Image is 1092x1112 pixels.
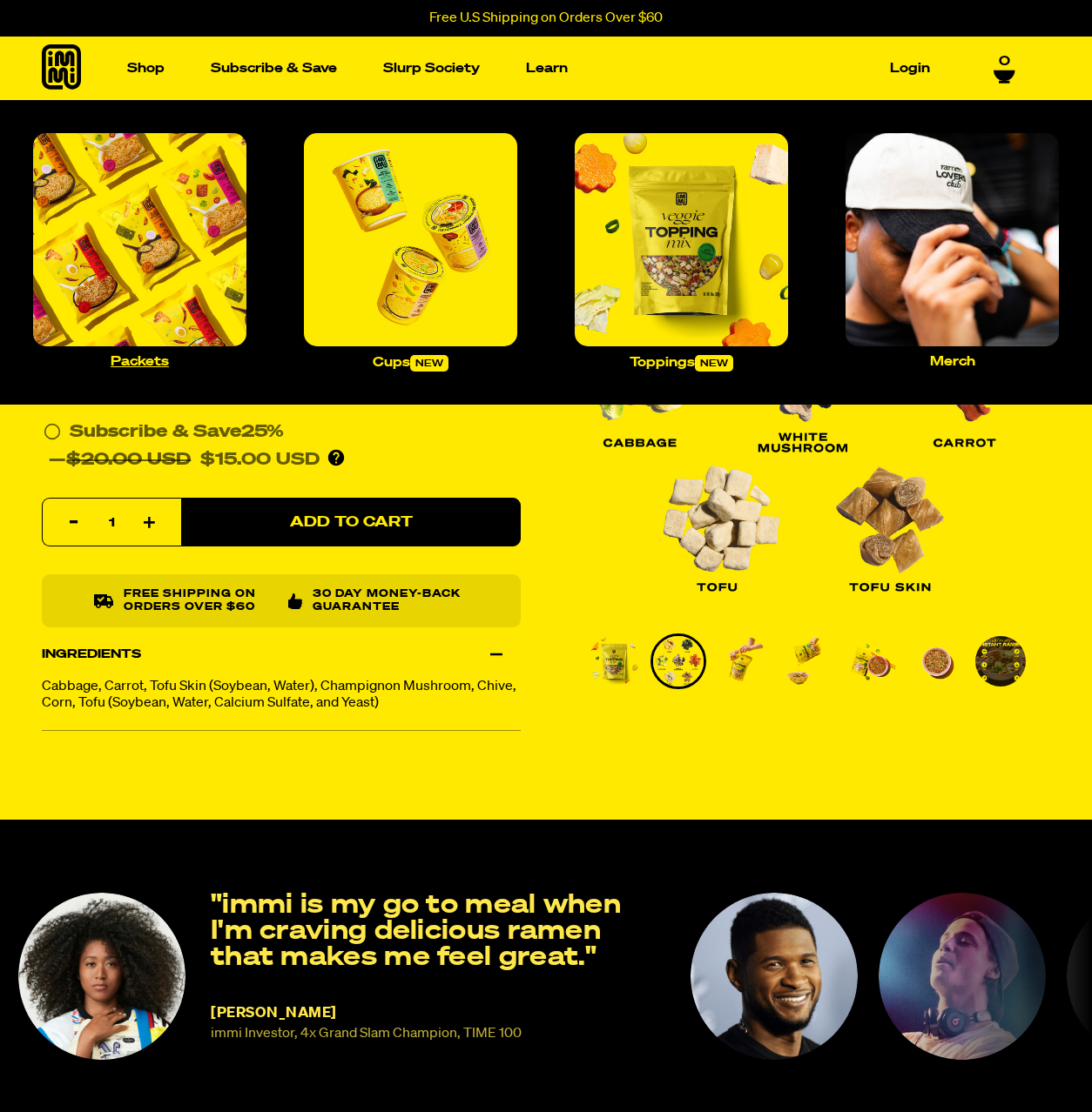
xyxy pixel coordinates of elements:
[204,55,344,82] a: Subscribe & Save
[181,499,521,547] button: Add to Cart
[994,53,1015,83] a: 0
[111,355,169,368] p: Packets
[410,355,448,372] span: new
[846,636,897,687] img: Veggie Topping Mix
[49,446,320,474] div: —
[575,133,788,346] img: Toppings_large.jpg
[313,589,468,614] p: 30 Day Money-Back Guarantee
[718,636,768,687] img: Veggie Topping Mix
[839,126,1066,375] a: Merch
[653,636,704,687] img: Veggie Topping Mix
[519,55,575,82] a: Learn
[715,633,771,689] li: Go to slide 3
[9,1031,184,1103] iframe: Marketing Popup
[66,452,191,469] del: $20.00 USD
[691,893,858,1060] img: Naomi Osaka
[211,1006,337,1021] span: [PERSON_NAME]
[911,636,961,687] img: Veggie Topping Mix
[42,630,521,679] div: Ingredients
[589,636,639,687] img: Veggie Topping Mix
[975,636,1026,687] img: Veggie Topping Mix
[556,633,1050,689] div: PDP main carousel thumbnails
[297,126,524,378] a: Cupsnew
[26,126,253,375] a: Packets
[304,133,517,346] img: Cups_large.jpg
[200,452,320,469] span: $15.00 USD
[568,126,795,378] a: Toppingsnew
[373,355,448,372] p: Cups
[973,633,1028,689] li: Go to slide 7
[290,515,413,530] span: Add to Cart
[211,893,669,971] p: "immi is my go to meal when I'm craving delicious ramen that makes me feel great."
[908,633,964,689] li: Go to slide 6
[630,355,733,372] p: Toppings
[376,55,487,82] a: Slurp Society
[70,419,284,446] div: Subscribe & Save
[33,133,246,346] img: Packets_large.jpg
[18,893,185,1060] img: Naomi Osaka
[53,499,171,548] input: quantity
[650,633,706,689] li: Go to slide 2
[695,355,733,372] span: new
[586,633,642,689] li: Go to slide 1
[883,55,937,82] a: Login
[999,53,1010,69] span: 0
[779,633,835,689] li: Go to slide 4
[120,55,172,82] a: Shop
[241,424,284,441] span: 25%
[844,633,900,689] li: Go to slide 5
[846,133,1059,346] img: Merch_large.jpg
[124,589,274,614] p: Free shipping on orders over $60
[120,37,937,100] nav: Main navigation
[879,893,1046,1060] img: KYGO
[429,10,663,26] p: Free U.S Shipping on Orders Over $60
[930,355,975,368] p: Merch
[782,636,832,687] img: Veggie Topping Mix
[42,679,521,712] p: Cabbage, Carrot, Tofu Skin (Soybean, Water), Champignon Mushroom, Chive, Corn, Tofu (Soybean, Wat...
[211,1026,522,1042] small: immi Investor, 4x Grand Slam Champion, TIME 100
